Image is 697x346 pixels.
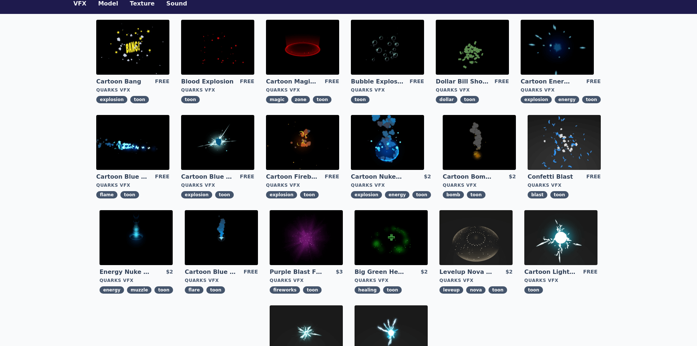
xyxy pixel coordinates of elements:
[96,87,169,93] div: Quarks VFX
[270,278,343,283] div: Quarks VFX
[524,286,543,294] span: toon
[270,210,343,265] img: imgAlt
[528,115,601,170] img: imgAlt
[336,268,343,276] div: $3
[181,87,254,93] div: Quarks VFX
[100,210,173,265] img: imgAlt
[351,20,424,75] img: imgAlt
[506,268,513,276] div: $2
[528,173,580,181] a: Confetti Blast
[439,268,492,276] a: Levelup Nova Effect
[383,286,402,294] span: toon
[155,78,169,86] div: FREE
[100,268,152,276] a: Energy Nuke Muzzle Flash
[421,268,428,276] div: $2
[100,286,124,294] span: energy
[240,78,254,86] div: FREE
[524,210,597,265] img: imgAlt
[303,286,322,294] span: toon
[555,96,579,103] span: energy
[443,115,516,170] img: imgAlt
[586,78,600,86] div: FREE
[443,191,464,198] span: bomb
[466,286,486,294] span: nova
[100,278,173,283] div: Quarks VFX
[424,173,431,181] div: $2
[130,96,149,103] span: toon
[127,286,151,294] span: muzzle
[96,173,149,181] a: Cartoon Blue Flamethrower
[509,173,516,181] div: $2
[582,96,601,103] span: toon
[521,78,573,86] a: Cartoon Energy Explosion
[325,78,339,86] div: FREE
[412,191,431,198] span: toon
[181,173,234,181] a: Cartoon Blue Gas Explosion
[96,78,149,86] a: Cartoon Bang
[120,191,139,198] span: toon
[266,115,339,170] img: imgAlt
[181,96,200,103] span: toon
[154,286,173,294] span: toon
[155,173,169,181] div: FREE
[521,20,594,75] img: imgAlt
[351,115,424,170] img: imgAlt
[266,182,339,188] div: Quarks VFX
[528,182,601,188] div: Quarks VFX
[351,173,404,181] a: Cartoon Nuke Energy Explosion
[550,191,569,198] span: toon
[355,278,428,283] div: Quarks VFX
[439,210,513,265] img: imgAlt
[355,268,407,276] a: Big Green Healing Effect
[181,20,254,75] img: imgAlt
[436,78,488,86] a: Dollar Bill Shower
[351,78,404,86] a: Bubble Explosion
[351,96,370,103] span: toon
[528,191,547,198] span: blast
[291,96,310,103] span: zone
[351,182,431,188] div: Quarks VFX
[436,20,509,75] img: imgAlt
[351,87,424,93] div: Quarks VFX
[270,286,300,294] span: fireworks
[410,78,424,86] div: FREE
[181,115,254,170] img: imgAlt
[300,191,319,198] span: toon
[266,173,319,181] a: Cartoon Fireball Explosion
[96,115,169,170] img: imgAlt
[439,286,463,294] span: leveup
[313,96,331,103] span: toon
[181,182,254,188] div: Quarks VFX
[266,87,339,93] div: Quarks VFX
[524,268,577,276] a: Cartoon Lightning Ball
[443,182,516,188] div: Quarks VFX
[436,96,457,103] span: dollar
[355,286,380,294] span: healing
[436,87,509,93] div: Quarks VFX
[96,96,127,103] span: explosion
[266,191,297,198] span: explosion
[439,278,513,283] div: Quarks VFX
[244,268,258,276] div: FREE
[185,210,258,265] img: imgAlt
[325,173,339,181] div: FREE
[185,286,203,294] span: flare
[488,286,507,294] span: toon
[521,96,552,103] span: explosion
[266,20,339,75] img: imgAlt
[385,191,409,198] span: energy
[460,96,479,103] span: toon
[443,173,495,181] a: Cartoon Bomb Fuse
[351,191,382,198] span: explosion
[583,268,597,276] div: FREE
[495,78,509,86] div: FREE
[240,173,254,181] div: FREE
[206,286,225,294] span: toon
[215,191,234,198] span: toon
[266,78,319,86] a: Cartoon Magic Zone
[185,268,237,276] a: Cartoon Blue Flare
[467,191,486,198] span: toon
[355,210,428,265] img: imgAlt
[181,191,212,198] span: explosion
[270,268,322,276] a: Purple Blast Fireworks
